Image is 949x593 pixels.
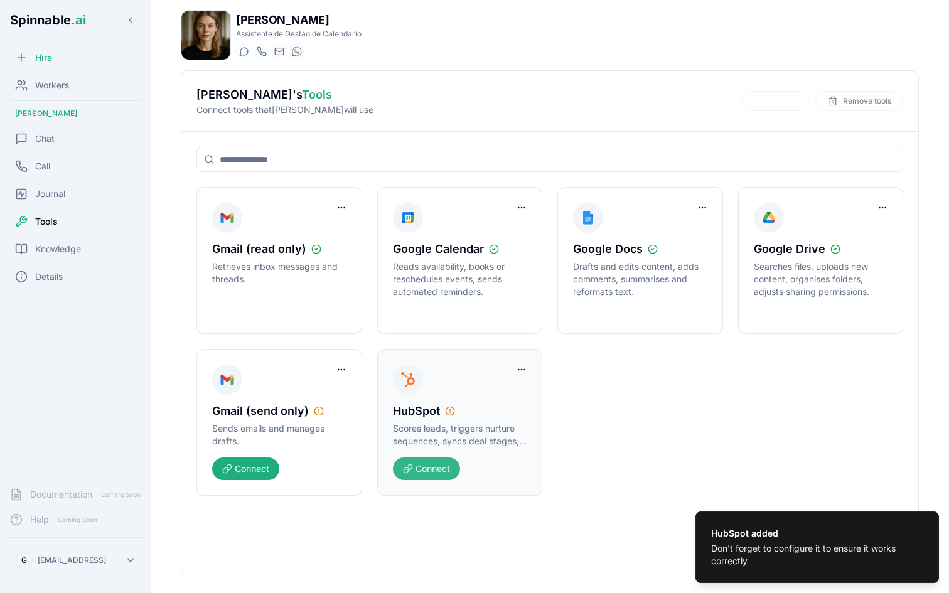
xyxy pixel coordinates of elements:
[71,13,86,28] span: .ai
[292,46,302,56] img: WhatsApp
[302,88,332,101] span: Tools
[35,243,81,255] span: Knowledge
[10,13,86,28] span: Spinnable
[393,422,527,447] p: Scores leads, triggers nurture sequences, syncs deal stages, alerts on account health.
[212,457,279,480] button: Connect
[10,548,141,573] button: G[EMAIL_ADDRESS]
[196,86,731,104] h2: [PERSON_NAME] 's
[236,11,362,29] h1: [PERSON_NAME]
[289,44,304,59] button: WhatsApp
[236,29,362,39] p: Assistente de Gestão de Calendário
[97,489,144,501] span: Coming Soon
[220,208,235,228] img: Gmail (read only) icon
[196,104,731,116] p: Connect tools that [PERSON_NAME] will use
[21,555,27,565] span: G
[181,11,230,60] img: Nina Omar
[35,79,69,92] span: Workers
[754,240,825,258] span: Google Drive
[581,208,596,228] img: Google Docs icon
[35,215,58,228] span: Tools
[400,208,416,228] img: Google Calendar icon
[220,370,235,390] img: Gmail (send only) icon
[38,555,106,565] p: [EMAIL_ADDRESS]
[271,44,286,59] button: Send email to nina.omar@getspinnable.ai
[573,260,707,298] p: Drafts and edits content, adds comments, summarises and reformats text.
[393,260,527,298] p: Reads availability, books or reschedules events, sends automated reminders.
[711,527,918,540] div: HubSpot added
[711,542,918,567] div: Don't forget to configure it to ensure it works correctly
[212,422,346,447] p: Sends emails and manages drafts.
[35,132,55,145] span: Chat
[54,514,101,526] span: Coming Soon
[35,51,52,64] span: Hire
[30,513,49,526] span: Help
[393,402,440,420] span: HubSpot
[254,44,269,59] button: Start a call with Nina Omar
[35,160,50,173] span: Call
[393,457,460,480] button: Connect
[35,188,65,200] span: Journal
[400,370,416,390] img: HubSpot icon
[212,240,306,258] span: Gmail (read only)
[30,488,92,501] span: Documentation
[212,260,346,286] p: Retrieves inbox messages and threads.
[35,270,63,283] span: Details
[393,240,484,258] span: Google Calendar
[236,44,251,59] button: Start a chat with Nina Omar
[761,208,776,228] img: Google Drive icon
[5,104,146,124] div: [PERSON_NAME]
[212,402,309,420] span: Gmail (send only)
[573,240,643,258] span: Google Docs
[754,260,888,298] p: Searches files, uploads new content, organises folders, adjusts sharing permissions.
